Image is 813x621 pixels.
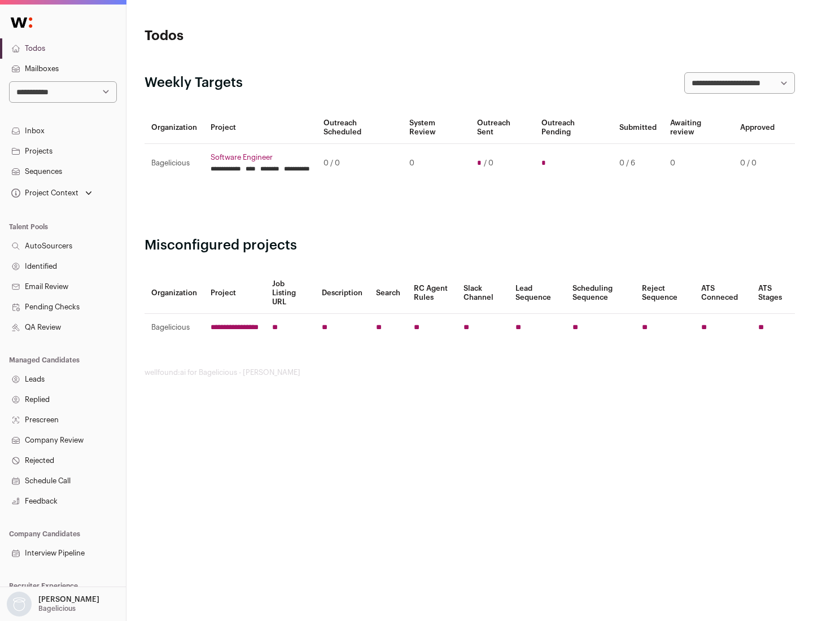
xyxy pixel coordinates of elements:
th: RC Agent Rules [407,273,456,314]
td: 0 / 6 [613,144,663,183]
th: Scheduling Sequence [566,273,635,314]
th: System Review [403,112,470,144]
a: Software Engineer [211,153,310,162]
th: ATS Stages [751,273,795,314]
h2: Weekly Targets [145,74,243,92]
th: Outreach Scheduled [317,112,403,144]
th: Reject Sequence [635,273,695,314]
th: Lead Sequence [509,273,566,314]
th: Description [315,273,369,314]
th: Outreach Pending [535,112,612,144]
span: / 0 [484,159,493,168]
td: Bagelicious [145,144,204,183]
th: Job Listing URL [265,273,315,314]
td: 0 / 0 [317,144,403,183]
img: Wellfound [5,11,38,34]
p: Bagelicious [38,604,76,613]
th: Organization [145,273,204,314]
td: 0 / 0 [733,144,781,183]
th: Search [369,273,407,314]
button: Open dropdown [9,185,94,201]
th: Approved [733,112,781,144]
th: Organization [145,112,204,144]
th: ATS Conneced [694,273,751,314]
th: Submitted [613,112,663,144]
p: [PERSON_NAME] [38,595,99,604]
button: Open dropdown [5,592,102,616]
h1: Todos [145,27,361,45]
th: Awaiting review [663,112,733,144]
img: nopic.png [7,592,32,616]
td: Bagelicious [145,314,204,342]
th: Project [204,273,265,314]
div: Project Context [9,189,78,198]
footer: wellfound:ai for Bagelicious - [PERSON_NAME] [145,368,795,377]
td: 0 [403,144,470,183]
th: Project [204,112,317,144]
th: Slack Channel [457,273,509,314]
h2: Misconfigured projects [145,237,795,255]
td: 0 [663,144,733,183]
th: Outreach Sent [470,112,535,144]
